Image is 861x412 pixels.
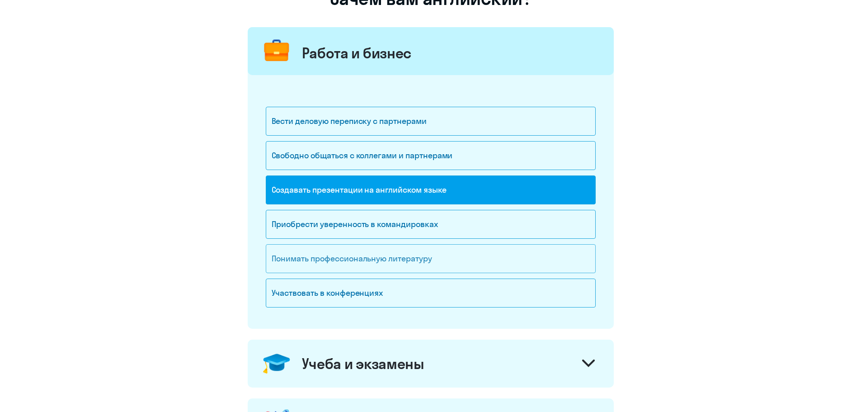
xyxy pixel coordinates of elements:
[266,141,596,170] div: Свободно общаться с коллегами и партнерами
[260,34,293,68] img: briefcase.png
[260,347,293,380] img: confederate-hat.png
[302,355,424,373] div: Учеба и экзамены
[266,210,596,239] div: Приобрести уверенность в командировках
[266,279,596,308] div: Участвовать в конференциях
[302,44,412,62] div: Работа и бизнес
[266,107,596,136] div: Вести деловую переписку с партнерами
[266,244,596,273] div: Понимать профессиональную литературу
[266,175,596,204] div: Создавать презентации на английском языке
